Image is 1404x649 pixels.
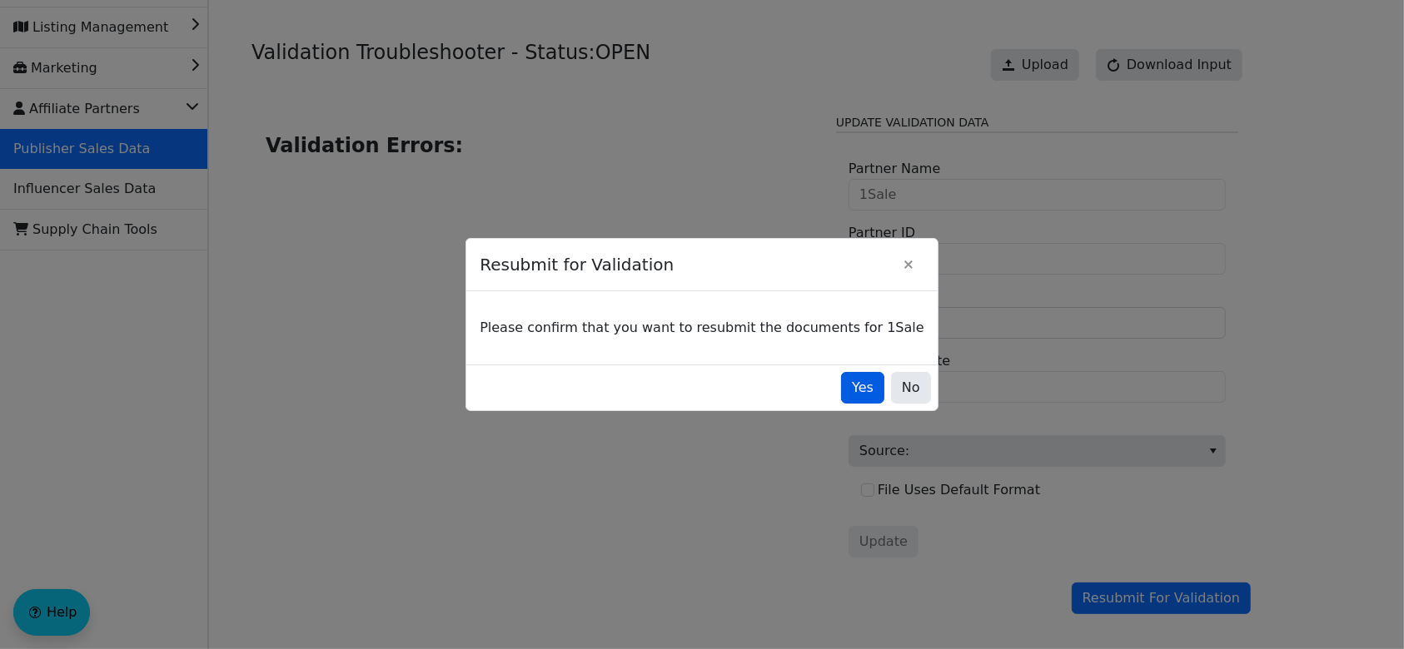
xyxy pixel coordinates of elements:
button: No [891,372,931,404]
button: Close [893,249,924,280]
button: Yes [841,372,884,404]
p: Please confirm that you want to resubmit the documents for 1Sale [480,318,924,338]
span: Resubmit for Validation [480,244,892,285]
span: No [902,378,920,398]
span: Yes [852,378,874,398]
